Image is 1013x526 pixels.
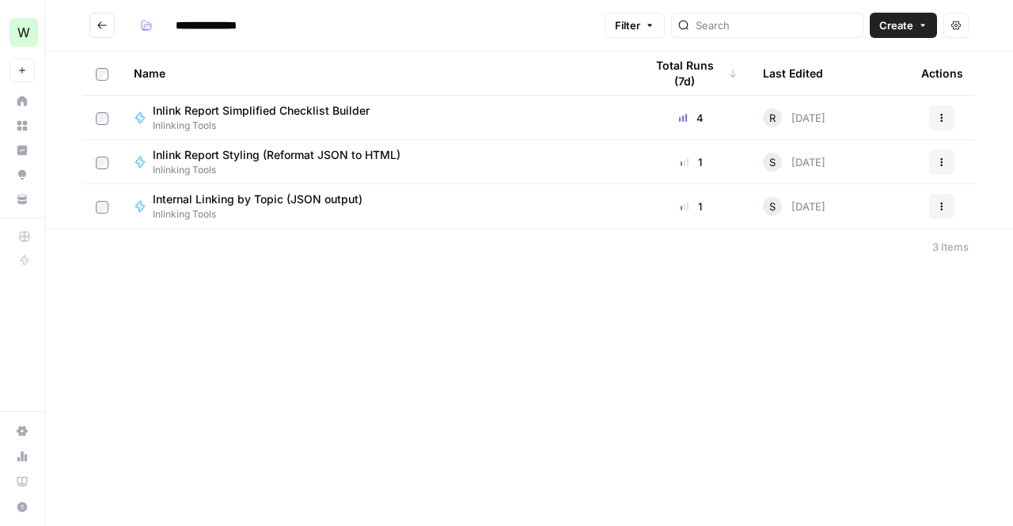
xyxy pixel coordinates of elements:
[644,199,738,214] div: 1
[9,13,35,52] button: Workspace: Workspace1
[644,51,738,95] div: Total Runs (7d)
[769,154,776,170] span: S
[134,103,619,133] a: Inlink Report Simplified Checklist BuilderInlinking Tools
[134,191,619,221] a: Internal Linking by Topic (JSON output)Inlinking Tools
[9,444,35,469] a: Usage
[9,89,35,114] a: Home
[9,162,35,187] a: Opportunities
[870,13,937,38] button: Create
[153,191,362,207] span: Internal Linking by Topic (JSON output)
[763,108,825,127] div: [DATE]
[153,103,370,119] span: Inlink Report Simplified Checklist Builder
[879,17,913,33] span: Create
[763,153,825,172] div: [DATE]
[9,469,35,494] a: Learning Hub
[763,197,825,216] div: [DATE]
[696,17,856,33] input: Search
[134,147,619,177] a: Inlink Report Styling (Reformat JSON to HTML)Inlinking Tools
[769,199,776,214] span: S
[644,110,738,126] div: 4
[615,17,640,33] span: Filter
[134,51,619,95] div: Name
[153,207,375,221] span: Inlinking Tools
[9,138,35,163] a: Insights
[153,147,400,163] span: Inlink Report Styling (Reformat JSON to HTML)
[9,113,35,138] a: Browse
[17,23,30,42] span: W
[153,163,413,177] span: Inlinking Tools
[769,110,776,126] span: R
[763,51,823,95] div: Last Edited
[153,119,382,133] span: Inlinking Tools
[9,418,35,444] a: Settings
[89,13,115,38] button: Go back
[605,13,665,38] button: Filter
[644,154,738,170] div: 1
[9,494,35,520] button: Help + Support
[932,239,969,255] div: 3 Items
[921,51,963,95] div: Actions
[9,187,35,212] a: Your Data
